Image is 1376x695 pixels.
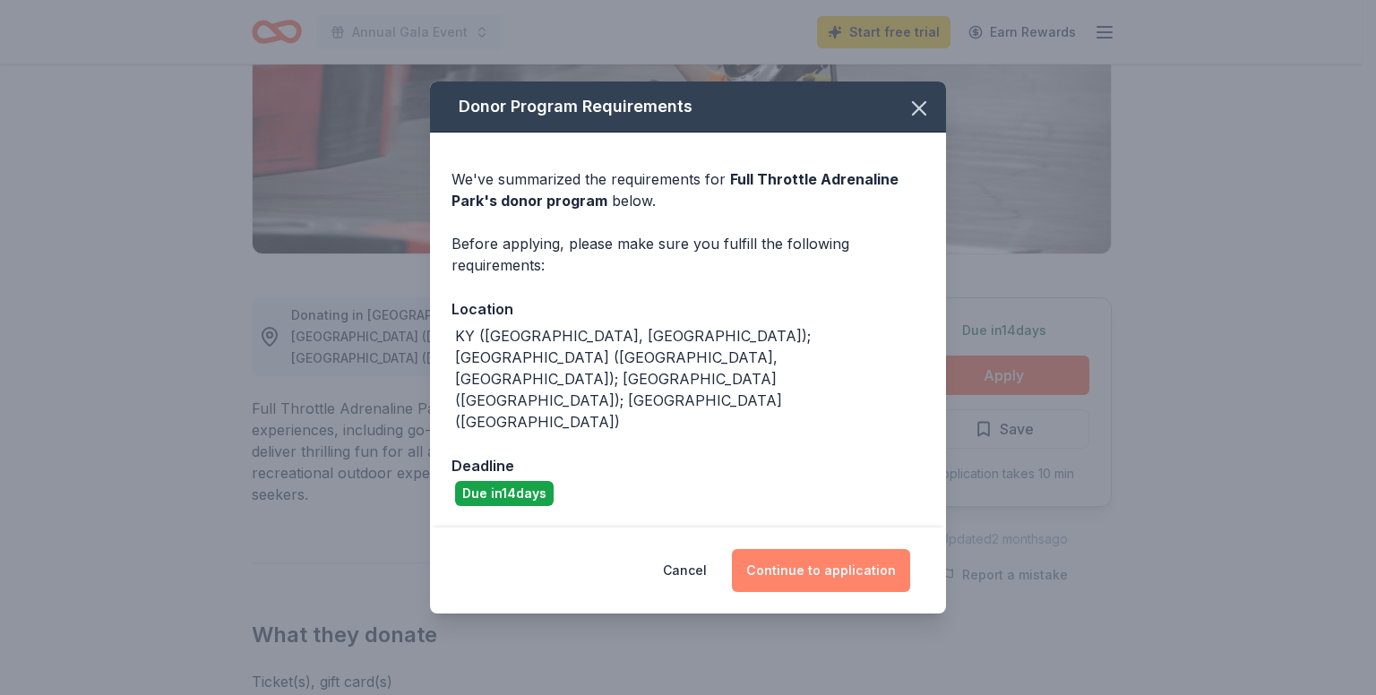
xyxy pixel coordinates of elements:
div: Deadline [451,454,924,477]
div: Location [451,297,924,321]
div: Donor Program Requirements [430,82,946,133]
div: KY ([GEOGRAPHIC_DATA], [GEOGRAPHIC_DATA]); [GEOGRAPHIC_DATA] ([GEOGRAPHIC_DATA], [GEOGRAPHIC_DATA... [455,325,924,433]
div: Before applying, please make sure you fulfill the following requirements: [451,233,924,276]
button: Continue to application [732,549,910,592]
button: Cancel [663,549,707,592]
div: Due in 14 days [455,481,554,506]
div: We've summarized the requirements for below. [451,168,924,211]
